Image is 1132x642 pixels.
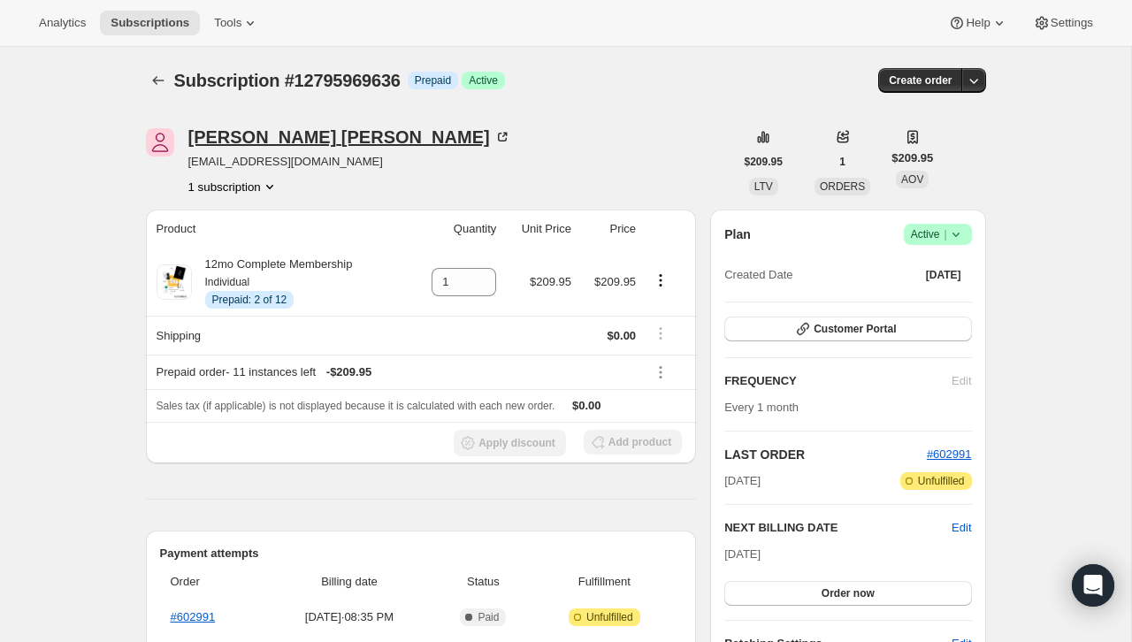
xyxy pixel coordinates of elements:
[944,227,946,241] span: |
[440,573,526,591] span: Status
[918,474,965,488] span: Unfulfilled
[214,16,241,30] span: Tools
[927,446,972,463] button: #602991
[814,322,896,336] span: Customer Portal
[269,573,429,591] span: Billing date
[820,180,865,193] span: ORDERS
[188,178,279,195] button: Product actions
[724,401,799,414] span: Every 1 month
[326,363,371,381] span: - $209.95
[188,128,511,146] div: [PERSON_NAME] [PERSON_NAME]
[822,586,875,600] span: Order now
[212,293,287,307] span: Prepaid: 2 of 12
[171,610,216,623] a: #602991
[157,400,555,412] span: Sales tax (if applicable) is not displayed because it is calculated with each new order.
[839,155,845,169] span: 1
[530,275,571,288] span: $209.95
[192,256,353,309] div: 12mo Complete Membership
[724,266,792,284] span: Created Date
[146,128,174,157] span: Jessica Juckett
[901,173,923,186] span: AOV
[734,149,793,174] button: $209.95
[745,155,783,169] span: $209.95
[174,71,401,90] span: Subscription #12795969636
[205,276,250,288] small: Individual
[937,11,1018,35] button: Help
[478,610,499,624] span: Paid
[724,317,971,341] button: Customer Portal
[966,16,990,30] span: Help
[952,519,971,537] button: Edit
[646,324,675,343] button: Shipping actions
[754,180,773,193] span: LTV
[203,11,270,35] button: Tools
[724,581,971,606] button: Order now
[157,363,637,381] div: Prepaid order - 11 instances left
[724,519,952,537] h2: NEXT BILLING DATE
[927,447,972,461] a: #602991
[878,68,962,93] button: Create order
[1072,564,1114,607] div: Open Intercom Messenger
[577,210,641,248] th: Price
[586,610,633,624] span: Unfulfilled
[724,372,952,390] h2: FREQUENCY
[724,547,761,561] span: [DATE]
[724,225,751,243] h2: Plan
[1051,16,1093,30] span: Settings
[160,562,264,601] th: Order
[891,149,933,167] span: $209.95
[39,16,86,30] span: Analytics
[1022,11,1104,35] button: Settings
[100,11,200,35] button: Subscriptions
[469,73,498,88] span: Active
[724,472,761,490] span: [DATE]
[594,275,636,288] span: $209.95
[724,446,927,463] h2: LAST ORDER
[889,73,952,88] span: Create order
[188,153,511,171] span: [EMAIL_ADDRESS][DOMAIN_NAME]
[111,16,189,30] span: Subscriptions
[646,271,675,290] button: Product actions
[829,149,856,174] button: 1
[409,210,501,248] th: Quantity
[146,210,409,248] th: Product
[911,225,965,243] span: Active
[926,268,961,282] span: [DATE]
[269,608,429,626] span: [DATE] · 08:35 PM
[537,573,671,591] span: Fulfillment
[28,11,96,35] button: Analytics
[146,68,171,93] button: Subscriptions
[415,73,451,88] span: Prepaid
[608,329,637,342] span: $0.00
[146,316,409,355] th: Shipping
[572,399,601,412] span: $0.00
[501,210,577,248] th: Unit Price
[915,263,972,287] button: [DATE]
[160,545,683,562] h2: Payment attempts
